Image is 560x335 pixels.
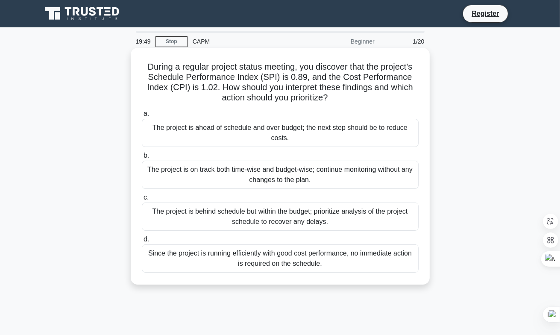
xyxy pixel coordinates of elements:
[144,235,149,243] span: d.
[188,33,305,50] div: CAPM
[144,152,149,159] span: b.
[144,110,149,117] span: a.
[131,33,155,50] div: 19:49
[305,33,380,50] div: Beginner
[142,203,419,231] div: The project is behind schedule but within the budget; prioritize analysis of the project schedule...
[142,244,419,273] div: Since the project is running efficiently with good cost performance, no immediate action is requi...
[466,8,504,19] a: Register
[380,33,430,50] div: 1/20
[142,161,419,189] div: The project is on track both time-wise and budget-wise; continue monitoring without any changes t...
[141,62,419,103] h5: During a regular project status meeting, you discover that the project's Schedule Performance Ind...
[155,36,188,47] a: Stop
[142,119,419,147] div: The project is ahead of schedule and over budget; the next step should be to reduce costs.
[144,194,149,201] span: c.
